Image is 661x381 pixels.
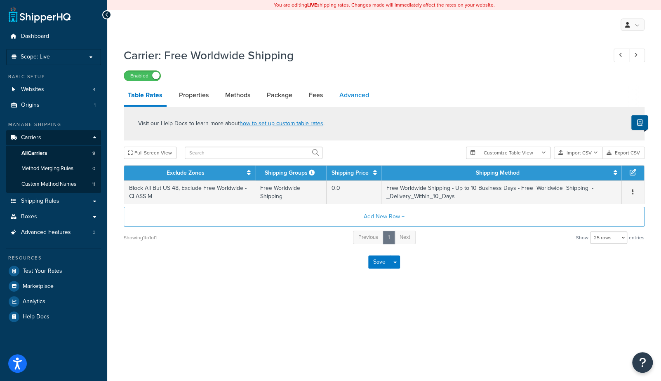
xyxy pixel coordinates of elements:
a: Websites4 [6,82,101,97]
a: Next [394,231,416,244]
a: Help Docs [6,309,101,324]
a: Marketplace [6,279,101,294]
a: how to set up custom table rates [240,119,323,128]
a: Shipping Price [332,168,369,177]
div: Basic Setup [6,73,101,80]
a: Properties [175,85,213,105]
span: 3 [93,229,96,236]
a: Package [263,85,296,105]
a: Fees [305,85,327,105]
span: All Carriers [21,150,47,157]
li: Method Merging Rules [6,161,101,176]
span: 11 [92,181,95,188]
button: Add New Row + [124,207,645,227]
span: Carriers [21,134,41,141]
button: Save [368,255,390,269]
span: Dashboard [21,33,49,40]
span: Websites [21,86,44,93]
a: Analytics [6,294,101,309]
a: Exclude Zones [167,168,205,177]
span: Next [400,233,410,241]
td: Free Worldwide Shipping [255,180,327,204]
span: Method Merging Rules [21,165,73,172]
span: Origins [21,102,40,109]
span: Help Docs [23,313,49,320]
th: Shipping Groups [255,166,327,180]
h1: Carrier: Free Worldwide Shipping [124,47,598,63]
button: Show Help Docs [631,115,648,130]
span: Advanced Features [21,229,71,236]
a: Method Merging Rules0 [6,161,101,176]
li: Advanced Features [6,225,101,240]
span: Shipping Rules [21,198,59,205]
a: Previous [353,231,383,244]
td: 0.0 [327,180,381,204]
td: Block All But US 48, Exclude Free Worldwide - CLASS M [124,180,255,204]
button: Export CSV [602,147,645,159]
span: Custom Method Names [21,181,76,188]
p: Visit our Help Docs to learn more about . [138,119,325,128]
input: Search [185,147,322,159]
button: Open Resource Center [632,352,653,373]
span: Marketplace [23,283,54,290]
b: LIVE [307,1,317,9]
a: Shipping Method [476,168,520,177]
a: Dashboard [6,29,101,44]
a: AllCarriers9 [6,146,101,161]
span: 4 [93,86,96,93]
span: entries [629,232,645,243]
li: Origins [6,98,101,113]
li: Custom Method Names [6,177,101,192]
div: Showing 1 to 1 of 1 [124,232,157,243]
a: Test Your Rates [6,264,101,278]
a: Origins1 [6,98,101,113]
div: Resources [6,255,101,262]
a: Table Rates [124,85,167,107]
span: 0 [92,165,95,172]
a: Shipping Rules [6,194,101,209]
span: Show [576,232,588,243]
li: Carriers [6,130,101,193]
a: 1 [383,231,395,244]
span: 1 [94,102,96,109]
a: Advanced [335,85,373,105]
label: Enabled [124,71,160,81]
a: Methods [221,85,254,105]
a: Carriers [6,130,101,145]
span: Scope: Live [21,54,50,61]
span: Test Your Rates [23,268,62,275]
span: Analytics [23,298,45,305]
button: Full Screen View [124,147,176,159]
div: Manage Shipping [6,121,101,128]
span: 9 [92,150,95,157]
a: Next Record [629,49,645,62]
td: Free Worldwide Shipping - Up to 10 Business Days - Free_Worldwide_Shipping_-_Delivery_Within_10_Days [381,180,622,204]
li: Websites [6,82,101,97]
button: Import CSV [554,147,602,159]
a: Boxes [6,209,101,224]
button: Customize Table View [466,147,550,159]
span: Previous [358,233,378,241]
a: Custom Method Names11 [6,177,101,192]
span: Boxes [21,213,37,220]
a: Previous Record [614,49,630,62]
a: Advanced Features3 [6,225,101,240]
